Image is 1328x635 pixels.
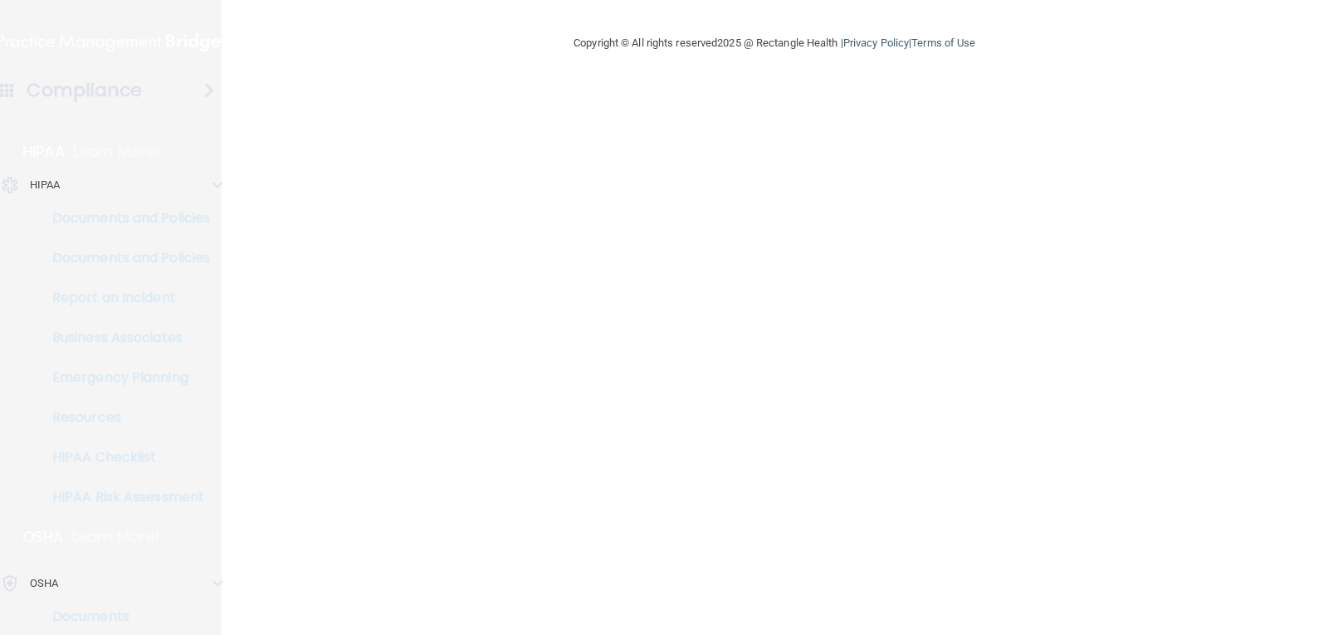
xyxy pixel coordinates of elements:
[911,37,975,49] a: Terms of Use
[11,409,237,426] p: Resources
[30,574,58,593] p: OSHA
[11,330,237,346] p: Business Associates
[11,449,237,466] p: HIPAA Checklist
[11,608,237,625] p: Documents
[27,79,142,102] h4: Compliance
[471,17,1077,70] div: Copyright © All rights reserved 2025 @ Rectangle Health | |
[11,290,237,306] p: Report an Incident
[30,175,61,195] p: HIPAA
[11,489,237,506] p: HIPAA Risk Assessment
[73,142,161,162] p: Learn More!
[11,210,237,227] p: Documents and Policies
[11,250,237,266] p: Documents and Policies
[22,142,65,162] p: HIPAA
[22,527,64,547] p: OSHA
[843,37,909,49] a: Privacy Policy
[11,369,237,386] p: Emergency Planning
[72,527,160,547] p: Learn More!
